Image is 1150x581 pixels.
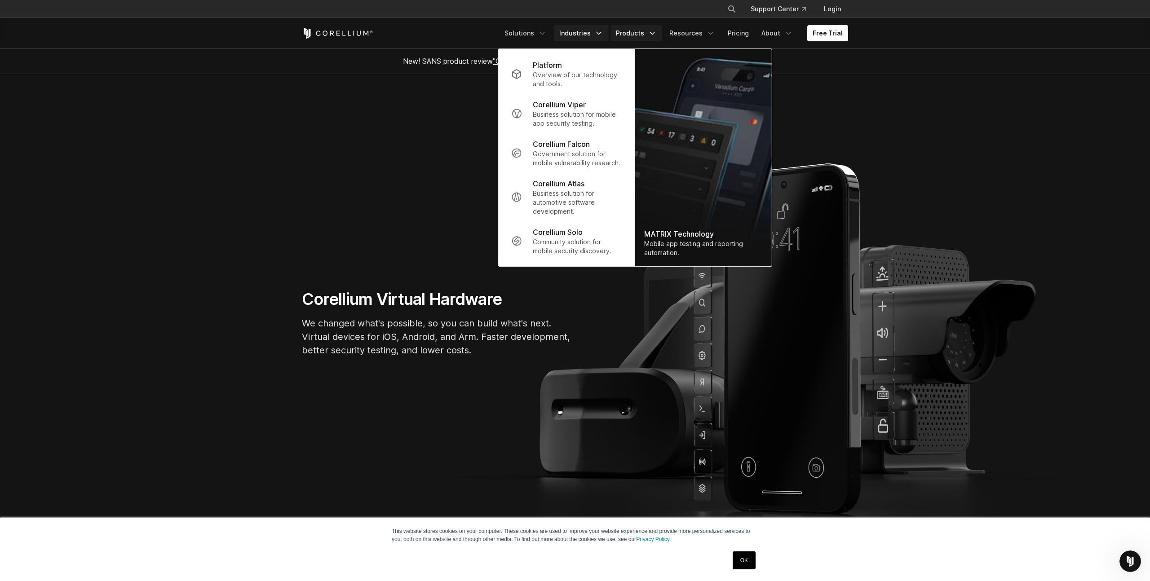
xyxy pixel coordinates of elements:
[610,25,662,41] a: Products
[554,25,609,41] a: Industries
[504,173,629,221] a: Corellium Atlas Business solution for automotive software development.
[733,551,756,569] a: OK
[302,28,373,39] a: Corellium Home
[302,317,571,357] p: We changed what's possible, so you can build what's next. Virtual devices for iOS, Android, and A...
[533,178,584,189] p: Corellium Atlas
[533,60,562,70] p: Platform
[743,1,813,17] a: Support Center
[533,238,622,255] p: Community solution for mobile security discovery.
[1119,550,1141,572] iframe: Intercom live chat
[392,527,758,543] p: This website stores cookies on your computer. These cookies are used to improve your website expe...
[724,1,740,17] button: Search
[504,94,629,133] a: Corellium Viper Business solution for mobile app security testing.
[302,289,571,309] h1: Corellium Virtual Hardware
[636,536,671,542] a: Privacy Policy.
[504,54,629,94] a: Platform Overview of our technology and tools.
[504,221,629,261] a: Corellium Solo Community solution for mobile security discovery.
[635,49,772,266] a: MATRIX Technology Mobile app testing and reporting automation.
[807,25,848,41] a: Free Trial
[644,229,763,239] div: MATRIX Technology
[533,189,622,216] p: Business solution for automotive software development.
[493,57,700,66] a: "Collaborative Mobile App Security Development and Analysis"
[533,70,622,88] p: Overview of our technology and tools.
[499,25,848,41] div: Navigation Menu
[817,1,848,17] a: Login
[533,110,622,128] p: Business solution for mobile app security testing.
[664,25,721,41] a: Resources
[403,57,747,66] span: New! SANS product review now available.
[635,49,772,266] img: Matrix_WebNav_1x
[717,1,848,17] div: Navigation Menu
[644,239,763,257] div: Mobile app testing and reporting automation.
[533,150,622,167] p: Government solution for mobile vulnerability research.
[499,25,552,41] a: Solutions
[722,25,754,41] a: Pricing
[504,133,629,173] a: Corellium Falcon Government solution for mobile vulnerability research.
[756,25,798,41] a: About
[533,139,590,150] p: Corellium Falcon
[533,99,586,110] p: Corellium Viper
[533,227,583,238] p: Corellium Solo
